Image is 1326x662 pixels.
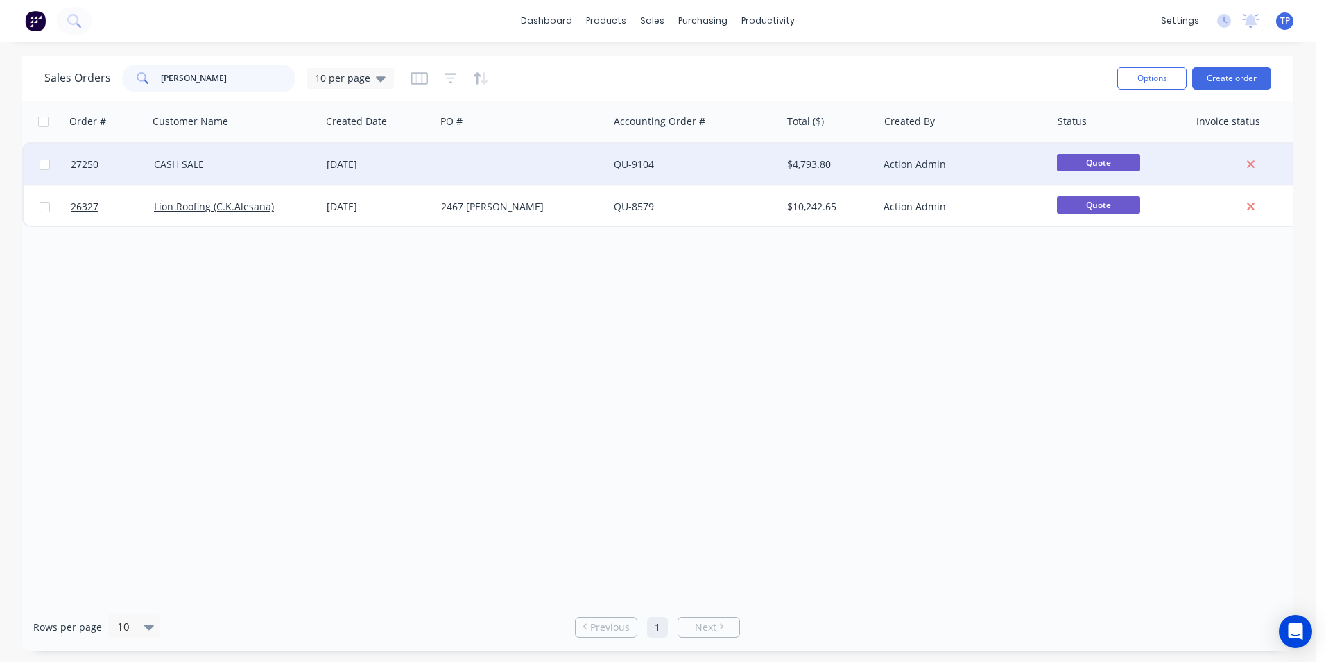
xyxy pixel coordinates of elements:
input: Search... [161,65,296,92]
div: Created By [884,114,935,128]
div: Open Intercom Messenger [1279,615,1312,648]
span: Quote [1057,154,1140,171]
div: purchasing [671,10,734,31]
span: 26327 [71,200,98,214]
span: Rows per page [33,620,102,634]
div: 2467 [PERSON_NAME] [441,200,595,214]
div: Order # [69,114,106,128]
div: Status [1058,114,1087,128]
img: Factory [25,10,46,31]
a: QU-9104 [614,158,654,171]
div: PO # [440,114,463,128]
div: [DATE] [327,158,430,171]
span: Previous [590,620,630,634]
a: CASH SALE [154,158,204,171]
a: dashboard [514,10,579,31]
a: 27250 [71,144,154,185]
div: settings [1154,10,1206,31]
div: sales [633,10,671,31]
a: Previous page [576,620,637,634]
div: products [579,10,633,31]
div: $10,242.65 [787,200,868,214]
div: Accounting Order # [614,114,705,128]
a: Page 1 is your current page [647,617,668,638]
div: productivity [734,10,802,31]
div: Action Admin [884,158,1037,171]
a: Lion Roofing (C.K.Alesana) [154,200,274,213]
a: QU-8579 [614,200,654,213]
div: $4,793.80 [787,158,868,171]
span: 10 per page [315,71,370,85]
div: [DATE] [327,200,430,214]
a: Next page [678,620,739,634]
div: Action Admin [884,200,1037,214]
a: 26327 [71,186,154,228]
span: TP [1280,15,1290,27]
div: Invoice status [1196,114,1260,128]
span: Next [695,620,716,634]
ul: Pagination [569,617,746,638]
button: Options [1117,67,1187,90]
h1: Sales Orders [44,71,111,85]
div: Customer Name [153,114,228,128]
div: Created Date [326,114,387,128]
button: Create order [1192,67,1271,90]
span: Quote [1057,196,1140,214]
span: 27250 [71,158,98,171]
div: Total ($) [787,114,824,128]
